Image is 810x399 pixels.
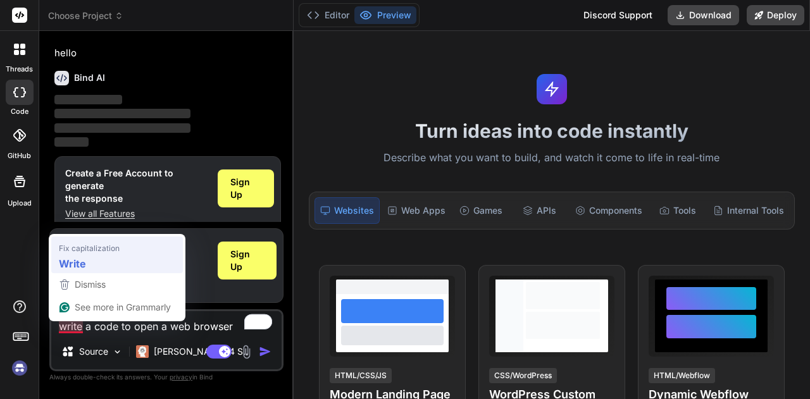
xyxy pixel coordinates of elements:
[354,6,416,24] button: Preview
[330,368,392,383] div: HTML/CSS/JS
[54,137,89,147] span: ‌
[65,167,208,205] h1: Create a Free Account to generate the response
[8,198,32,209] label: Upload
[239,345,254,359] img: attachment
[54,46,281,61] p: hello
[54,123,190,133] span: ‌
[302,6,354,24] button: Editor
[11,106,28,117] label: code
[570,197,647,224] div: Components
[230,248,264,273] span: Sign Up
[259,345,271,358] img: icon
[747,5,804,25] button: Deploy
[511,197,567,224] div: APIs
[54,95,122,104] span: ‌
[489,368,557,383] div: CSS/WordPress
[6,64,33,75] label: threads
[49,371,283,383] p: Always double-check its answers. Your in Bind
[170,373,192,381] span: privacy
[708,197,789,224] div: Internal Tools
[54,109,190,118] span: ‌
[668,5,739,25] button: Download
[48,9,123,22] span: Choose Project
[301,120,802,142] h1: Turn ideas into code instantly
[8,150,31,161] label: GitHub
[649,368,715,383] div: HTML/Webflow
[230,176,261,201] span: Sign Up
[453,197,509,224] div: Games
[136,345,149,358] img: Claude 4 Sonnet
[382,197,451,224] div: Web Apps
[576,5,660,25] div: Discord Support
[74,71,105,84] h6: Bind AI
[65,207,208,220] p: View all Features
[112,347,123,357] img: Pick Models
[79,345,108,358] p: Source
[154,345,248,358] p: [PERSON_NAME] 4 S..
[301,150,802,166] p: Describe what you want to build, and watch it come to life in real-time
[650,197,706,224] div: Tools
[315,197,380,224] div: Websites
[51,311,282,334] textarea: To enrich screen reader interactions, please activate Accessibility in Grammarly extension settings
[9,357,30,379] img: signin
